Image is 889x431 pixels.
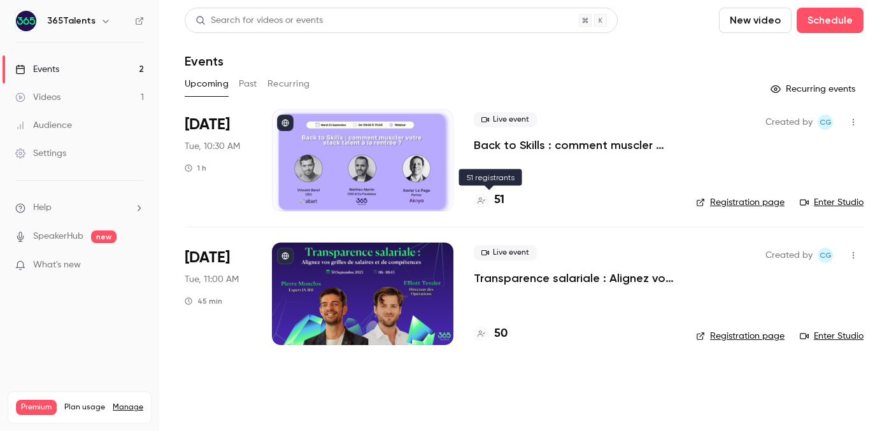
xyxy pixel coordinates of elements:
[33,258,81,272] span: What's new
[765,79,864,99] button: Recurring events
[15,119,72,132] div: Audience
[765,115,813,130] span: Created by
[185,110,252,211] div: Sep 23 Tue, 10:30 AM (Europe/Paris)
[91,230,117,243] span: new
[15,63,59,76] div: Events
[800,330,864,343] a: Enter Studio
[113,402,143,413] a: Manage
[474,245,537,260] span: Live event
[474,112,537,127] span: Live event
[719,8,792,33] button: New video
[33,201,52,215] span: Help
[33,230,83,243] a: SpeakerHub
[818,115,833,130] span: Cynthia Garcia
[818,248,833,263] span: Cynthia Garcia
[185,140,240,153] span: Tue, 10:30 AM
[494,325,508,343] h4: 50
[16,11,36,31] img: 365Talents
[797,8,864,33] button: Schedule
[15,91,60,104] div: Videos
[765,248,813,263] span: Created by
[15,201,144,215] li: help-dropdown-opener
[696,330,785,343] a: Registration page
[47,15,96,27] h6: 365Talents
[820,248,832,263] span: CG
[474,271,676,286] a: Transparence salariale : Alignez vos grilles de salaires et de compétences
[15,147,66,160] div: Settings
[185,53,224,69] h1: Events
[185,248,230,268] span: [DATE]
[129,260,144,271] iframe: Noticeable Trigger
[185,273,239,286] span: Tue, 11:00 AM
[820,115,832,130] span: CG
[239,74,257,94] button: Past
[196,14,323,27] div: Search for videos or events
[16,400,57,415] span: Premium
[185,74,229,94] button: Upcoming
[696,196,785,209] a: Registration page
[185,115,230,135] span: [DATE]
[474,192,504,209] a: 51
[800,196,864,209] a: Enter Studio
[267,74,310,94] button: Recurring
[185,243,252,344] div: Sep 30 Tue, 11:00 AM (Europe/Paris)
[64,402,105,413] span: Plan usage
[185,163,206,173] div: 1 h
[474,325,508,343] a: 50
[474,138,676,153] a: Back to Skills : comment muscler votre stack talent à la rentrée ?
[185,296,222,306] div: 45 min
[494,192,504,209] h4: 51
